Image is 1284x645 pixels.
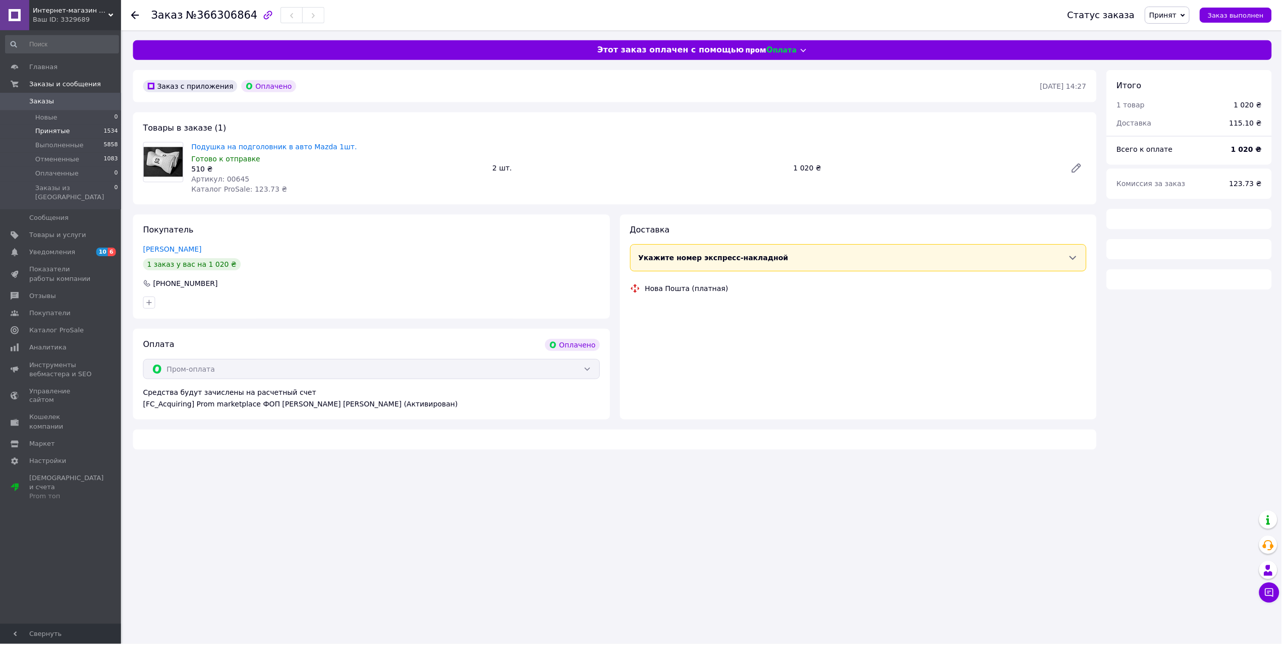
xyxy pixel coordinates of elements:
span: Каталог ProSale: 123.73 ₴ [192,186,288,194]
span: Уведомления [29,248,75,257]
div: Вернуться назад [131,10,139,20]
span: Заказы из [GEOGRAPHIC_DATA] [35,184,115,202]
span: Главная [29,63,58,72]
span: Всего к оплате [1119,146,1175,154]
span: Комиссия за заказ [1119,180,1188,188]
span: Интернет-магазин "Все Есть" [33,6,108,15]
span: Принятые [35,127,70,136]
span: Аналитика [29,343,67,353]
span: Выполненные [35,141,84,150]
span: Оплата [143,340,175,349]
span: Маркет [29,440,55,449]
div: 1 020 ₴ [791,161,1064,175]
div: [PHONE_NUMBER] [152,279,219,289]
span: Отмененные [35,155,79,164]
span: Укажите номер экспресс-накладной [640,254,790,262]
span: Каталог ProSale [29,326,84,335]
span: Заказы и сообщения [29,80,101,89]
a: Подушка на подголовник в авто Mazda 1шт. [192,143,358,151]
div: Оплачено [242,80,296,92]
span: Отзывы [29,292,56,301]
span: №366306864 [186,9,258,21]
span: Готово к отправке [192,155,261,163]
span: 10 [96,248,108,257]
div: [FC_Acquiring] Prom marketplace ФОП [PERSON_NAME] [PERSON_NAME] (Активирован) [143,400,601,410]
span: Заказ выполнен [1210,12,1266,19]
span: Управление сайтом [29,387,93,405]
span: 1083 [104,155,118,164]
span: 1534 [104,127,118,136]
span: Товары и услуги [29,231,86,240]
span: Доставка [1119,119,1153,127]
a: Редактировать [1068,158,1088,179]
span: 0 [115,169,118,179]
a: [PERSON_NAME] [143,246,202,254]
span: Этот заказ оплачен с помощью [598,44,745,56]
div: Нова Пошта (платная) [644,284,732,294]
div: 2 шт. [489,161,791,175]
div: 1 020 ₴ [1236,100,1264,110]
div: 1 заказ у вас на 1 020 ₴ [143,259,241,271]
span: Принят [1151,11,1179,19]
div: Средства будут зачислены на расчетный счет [143,388,601,410]
span: Итого [1119,81,1143,90]
span: Инструменты вебмастера и SEO [29,361,93,379]
span: Настройки [29,457,66,466]
span: [DEMOGRAPHIC_DATA] и счета [29,475,104,502]
input: Поиск [5,35,119,53]
span: Артикул: 00645 [192,175,250,184]
button: Заказ выполнен [1202,8,1274,23]
span: 1 товар [1119,101,1147,109]
span: Показатели работы компании [29,265,93,283]
div: Ваш ID: 3329689 [33,15,121,24]
span: Сообщения [29,214,69,223]
span: Оплаченные [35,169,79,179]
span: 0 [115,113,118,122]
span: Покупатели [29,309,71,318]
span: Заказ [151,9,183,21]
div: Статус заказа [1069,10,1137,20]
div: 510 ₴ [192,164,485,174]
span: Заказы [29,97,54,106]
div: Оплачено [546,339,600,351]
b: 1 020 ₴ [1233,146,1264,154]
div: Заказ с приложения [143,80,238,92]
div: Prom топ [29,493,104,502]
span: Товары в заказе (1) [143,123,227,133]
div: 115.10 ₴ [1225,112,1270,134]
time: [DATE] 14:27 [1042,82,1088,90]
span: 0 [115,184,118,202]
span: 5858 [104,141,118,150]
span: Доставка [631,225,671,235]
button: Чат с покупателем [1261,583,1281,604]
span: Кошелек компании [29,414,93,432]
img: Подушка на подголовник в авто Mazda 1шт. [144,147,183,177]
span: Покупатель [143,225,194,235]
span: 6 [108,248,116,257]
span: Новые [35,113,58,122]
span: 123.73 ₴ [1232,180,1264,188]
